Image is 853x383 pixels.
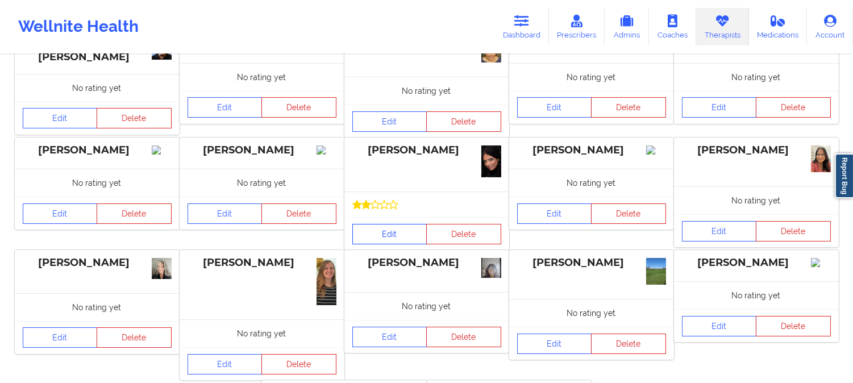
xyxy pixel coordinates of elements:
div: [PERSON_NAME] [682,144,831,157]
div: No rating yet [674,281,839,309]
a: Therapists [696,8,749,45]
div: [PERSON_NAME] [682,256,831,269]
img: 1b90a215-9a9c-4f10-ab59-a4fcfb3a4b5edjimenez.jpg [152,258,172,278]
button: Delete [97,203,172,224]
a: Edit [682,221,757,242]
img: Image%2Fplaceholer-image.png [646,145,666,155]
a: Edit [517,334,592,354]
div: [PERSON_NAME] [188,256,336,269]
a: Dashboard [494,8,549,45]
img: 56d73a65-6755-4937-b2d1-9d000044226e1000000790.jpg [646,258,666,285]
a: Edit [23,203,98,224]
a: Edit [352,327,427,347]
button: Delete [97,108,172,128]
button: Delete [591,203,666,224]
button: Delete [591,97,666,118]
a: Edit [517,97,592,118]
div: No rating yet [180,63,344,91]
button: Delete [426,224,501,244]
button: Delete [97,327,172,348]
a: Edit [188,354,263,374]
div: No rating yet [509,63,674,91]
button: Delete [261,203,336,224]
img: Image%2Fplaceholer-image.png [811,258,831,267]
div: [PERSON_NAME] [188,144,336,157]
img: Image%2Fplaceholer-image.png [152,145,172,155]
a: Edit [188,203,263,224]
a: Edit [23,108,98,128]
div: No rating yet [15,293,180,321]
img: Image%2Fplaceholer-image.png [317,145,336,155]
img: 65274351-1150-411b-a699-f4c7f94aa4a1Jen_Roth_Pic.jpg [481,145,501,177]
div: [PERSON_NAME] [352,144,501,157]
div: No rating yet [15,169,180,197]
button: Delete [426,111,501,132]
a: Edit [352,224,427,244]
div: [PERSON_NAME] [517,256,666,269]
img: da6960c7-d110-492c-9e26-4ca0ffb30534Headshot.jpg [811,145,831,172]
img: IMG_20230823_185743409.jpg [481,258,501,278]
div: No rating yet [180,319,344,347]
div: No rating yet [674,186,839,214]
div: No rating yet [180,169,344,197]
button: Delete [591,334,666,354]
img: 02eB0SXMdTcnsGR15jvb5gj2OcnCeyhwcbiWyxtAVa4.jpeg [317,258,336,305]
button: Delete [756,221,831,242]
a: Prescribers [549,8,605,45]
div: No rating yet [674,63,839,91]
button: Delete [261,97,336,118]
div: No rating yet [344,292,509,320]
div: No rating yet [509,169,674,197]
a: Edit [682,97,757,118]
button: Delete [426,327,501,347]
a: Admins [605,8,649,45]
a: Edit [682,316,757,336]
a: Coaches [649,8,696,45]
button: Delete [756,316,831,336]
div: [PERSON_NAME] [352,256,501,269]
div: [PERSON_NAME] [23,256,172,269]
a: Edit [188,97,263,118]
a: Report Bug [835,153,853,198]
div: No rating yet [509,299,674,327]
button: Delete [756,97,831,118]
div: No rating yet [15,74,180,102]
div: [PERSON_NAME] [517,144,666,157]
a: Medications [749,8,808,45]
a: Edit [352,111,427,132]
a: Edit [517,203,592,224]
button: Delete [261,354,336,374]
div: [PERSON_NAME] [23,144,172,157]
a: Account [807,8,853,45]
div: No rating yet [344,77,509,105]
a: Edit [23,327,98,348]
